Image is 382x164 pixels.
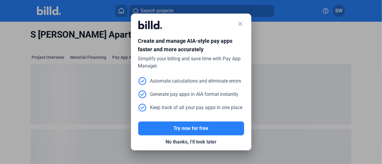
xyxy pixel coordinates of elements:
[138,55,244,70] div: Simplify your billing and save time with Pay App Manager.
[138,135,244,149] button: No thanks, I'll look later
[138,37,244,55] div: Create and manage AIA-style pay apps faster and more accurately
[138,90,239,99] div: Generate pay apps in AIA format instantly
[138,103,243,112] div: Keep track of all your pay apps in one place
[138,77,241,85] div: Automate calculations and eliminate errors
[138,121,244,135] button: Try now for free
[237,20,244,27] mat-icon: close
